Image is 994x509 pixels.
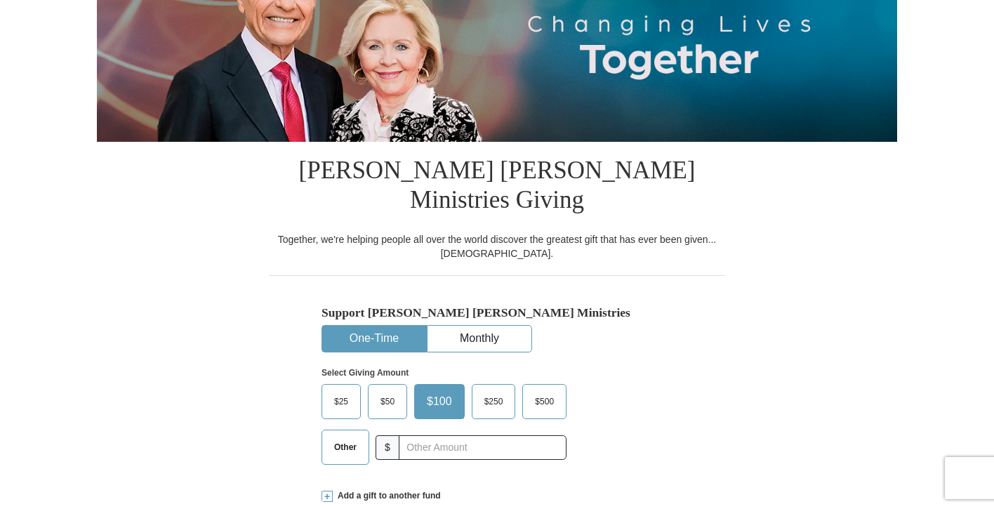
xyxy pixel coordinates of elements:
button: One-Time [322,326,426,352]
span: $ [376,435,399,460]
span: $50 [373,391,402,412]
span: $25 [327,391,355,412]
span: Other [327,437,364,458]
span: $500 [528,391,561,412]
h5: Support [PERSON_NAME] [PERSON_NAME] Ministries [322,305,672,320]
h1: [PERSON_NAME] [PERSON_NAME] Ministries Giving [269,142,725,232]
span: $250 [477,391,510,412]
div: Together, we're helping people all over the world discover the greatest gift that has ever been g... [269,232,725,260]
button: Monthly [428,326,531,352]
span: Add a gift to another fund [333,490,441,502]
input: Other Amount [399,435,566,460]
span: $100 [420,391,459,412]
strong: Select Giving Amount [322,368,409,378]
